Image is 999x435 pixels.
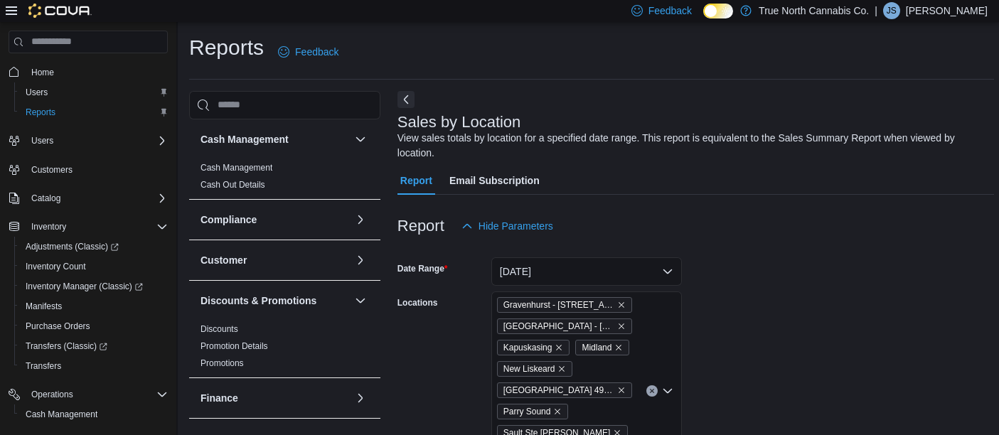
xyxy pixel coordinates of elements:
button: Operations [3,385,173,404]
span: Users [26,87,48,98]
span: Reports [20,104,168,121]
h3: Customer [201,253,247,267]
span: Operations [31,389,73,400]
button: Remove Parry Sound from selection in this group [553,407,562,416]
a: Discounts [201,324,238,334]
a: Purchase Orders [20,318,96,335]
span: Inventory [31,221,66,232]
button: Next [397,91,415,108]
span: Feedback [295,45,338,59]
h3: Discounts & Promotions [201,294,316,308]
a: Transfers (Classic) [20,338,113,355]
button: Compliance [352,211,369,228]
span: [GEOGRAPHIC_DATA] - [STREET_ADDRESS] [503,319,614,333]
div: Jennifer Schnakenberg [883,2,900,19]
span: Cash Management [20,406,168,423]
button: Transfers [14,356,173,376]
span: Huntsville - 30 Main St E [497,318,632,334]
span: Inventory Count [20,258,168,275]
a: Home [26,64,60,81]
span: Cash Management [26,409,97,420]
button: Discounts & Promotions [352,292,369,309]
button: Cash Management [14,404,173,424]
h1: Reports [189,33,264,62]
button: Users [3,131,173,151]
p: [PERSON_NAME] [906,2,988,19]
span: Discounts [201,323,238,335]
button: Users [26,132,59,149]
span: Inventory Manager (Classic) [26,281,143,292]
button: Remove Gravenhurst - 125 Muskoka Rd S from selection in this group [617,301,626,309]
a: Reports [20,104,61,121]
button: Catalog [3,188,173,208]
p: | [875,2,877,19]
span: Reports [26,107,55,118]
span: Parry Sound [497,404,569,419]
span: Gravenhurst - 125 Muskoka Rd S [497,297,632,313]
span: Manifests [26,301,62,312]
span: Users [31,135,53,146]
span: Users [26,132,168,149]
a: Adjustments (Classic) [20,238,124,255]
span: Transfers [20,358,168,375]
a: Transfers [20,358,67,375]
span: Catalog [26,190,168,207]
a: Manifests [20,298,68,315]
span: Promotions [201,358,244,369]
span: Midland [575,340,629,355]
button: Compliance [201,213,349,227]
a: Promotion Details [201,341,268,351]
a: Feedback [272,38,344,66]
button: Customer [352,252,369,269]
span: Customers [31,164,73,176]
span: Inventory Count [26,261,86,272]
h3: Sales by Location [397,114,521,131]
a: Users [20,84,53,101]
a: Inventory Count [20,258,92,275]
a: Cash Management [201,163,272,173]
span: Gravenhurst - [STREET_ADDRESS] [503,298,614,312]
button: Inventory Count [14,257,173,276]
button: Home [3,62,173,82]
button: Finance [201,391,349,405]
span: Inventory [26,218,168,235]
span: Kapuskasing [497,340,570,355]
button: Discounts & Promotions [201,294,349,308]
span: Operations [26,386,168,403]
span: Promotion Details [201,340,268,352]
button: Remove Midland from selection in this group [614,343,623,352]
div: Cash Management [189,159,380,199]
h3: Compliance [201,213,257,227]
span: Cash Management [201,162,272,173]
button: Remove Kapuskasing from selection in this group [555,343,563,352]
h3: Report [397,217,444,235]
button: Remove New Liskeard from selection in this group [557,365,566,373]
span: Transfers (Classic) [20,338,168,355]
h3: Cash Management [201,132,289,146]
span: Users [20,84,168,101]
span: Email Subscription [449,166,540,195]
button: Hide Parameters [456,212,559,240]
span: Hide Parameters [479,219,553,233]
label: Date Range [397,263,448,274]
span: Catalog [31,193,60,204]
button: Manifests [14,296,173,316]
span: North Bay 496 main [497,382,632,398]
button: Customers [3,159,173,180]
button: Remove North Bay 496 main from selection in this group [617,386,626,394]
span: Transfers [26,360,61,372]
a: Cash Management [20,406,103,423]
span: Home [26,63,168,81]
button: Remove Huntsville - 30 Main St E from selection in this group [617,322,626,331]
a: Transfers (Classic) [14,336,173,356]
div: View sales totals by location for a specified date range. This report is equivalent to the Sales ... [397,131,987,161]
span: Feedback [648,4,692,18]
a: Customers [26,161,78,178]
span: Transfers (Classic) [26,340,107,352]
button: Reports [14,102,173,122]
span: JS [887,2,897,19]
button: Inventory [3,217,173,237]
button: Catalog [26,190,66,207]
button: Clear input [646,385,658,397]
button: Inventory [26,218,72,235]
